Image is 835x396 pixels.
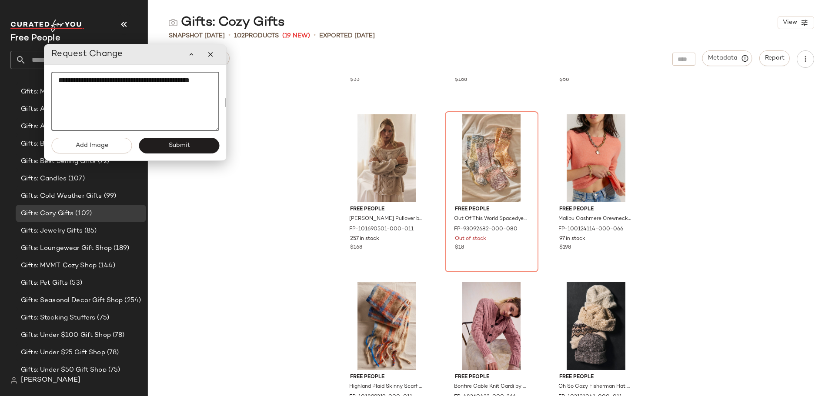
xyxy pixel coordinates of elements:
[21,191,102,201] span: Gifts: Cold Weather Gifts
[454,215,528,223] span: Out Of This World Spacedye Socks by Free People in [GEOGRAPHIC_DATA]
[21,313,95,323] span: Gifts: Stocking Stuffers
[455,235,486,243] span: Out of stock
[349,215,423,223] span: [PERSON_NAME] Pullover by Free People in White, Size: L
[455,76,467,84] span: $168
[21,296,123,306] span: Gifts: Seasonal Decor Gift Shop
[96,156,110,166] span: (72)
[168,142,190,149] span: Submit
[107,365,120,375] span: (75)
[349,383,423,391] span: Highland Plaid Skinny Scarf by Free People
[559,76,569,84] span: $58
[228,30,230,41] span: •
[21,209,73,219] span: Gifts: Cozy Gifts
[83,226,97,236] span: (85)
[21,156,96,166] span: Gifts: Best Selling Gifts
[169,18,177,27] img: svg%3e
[350,235,379,243] span: 257 in stock
[552,114,640,202] img: 100124114_066_e
[455,206,528,213] span: Free People
[234,31,279,40] div: Products
[111,330,125,340] span: (78)
[759,50,790,66] button: Report
[558,226,623,233] span: FP-100124114-000-066
[782,19,797,26] span: View
[454,226,518,233] span: FP-93092682-000-080
[448,114,535,202] img: 93092682_080_0
[448,282,535,370] img: 48360432_266_a
[169,14,285,31] div: Gifts: Cozy Gifts
[350,76,360,84] span: $33
[282,31,310,40] span: (19 New)
[234,33,245,39] span: 102
[21,139,113,149] span: Gifts: Beauty Gifts Gift Shop
[123,296,141,306] span: (254)
[349,226,414,233] span: FP-101690501-000-011
[10,377,17,384] img: svg%3e
[21,226,83,236] span: Gifts: Jewelry Gifts
[95,313,109,323] span: (75)
[702,50,752,66] button: Metadata
[21,348,105,358] span: Gifts: Under $25 Gift Shop
[21,261,97,271] span: Gifts: MVMT Cozy Shop
[559,373,633,381] span: Free People
[21,330,111,340] span: Gifts: Under $100 Gift Shop
[765,55,785,62] span: Report
[21,104,106,114] span: Gifts: Accessory Gift Shop
[97,261,115,271] span: (144)
[778,16,814,29] button: View
[559,206,633,213] span: Free People
[21,122,63,132] span: Gifts: Artisan
[343,282,431,370] img: 101899219_011_b
[21,365,107,375] span: Gifts: Under $50 Gift Shop
[21,87,118,97] span: Gfits: MVMT Stocking Stuffers
[559,235,585,243] span: 97 in stock
[139,138,219,153] button: Submit
[708,54,747,62] span: Metadata
[68,278,82,288] span: (53)
[454,383,528,391] span: Bonfire Cable Knit Cardi by Free People in Pink, Size: XL
[21,375,80,386] span: [PERSON_NAME]
[314,30,316,41] span: •
[169,31,225,40] span: Snapshot [DATE]
[21,243,112,253] span: Gifts: Loungewear Gift Shop
[319,31,375,40] p: Exported [DATE]
[73,209,92,219] span: (102)
[350,206,424,213] span: Free People
[559,244,571,252] span: $198
[558,215,632,223] span: Malibu Cashmere Crewneck Sweater by Free People in [GEOGRAPHIC_DATA], Size: S
[558,383,632,391] span: Oh So Cozy Fisherman Hat by Free People in White
[10,34,60,43] span: Current Company Name
[67,174,85,184] span: (107)
[343,114,431,202] img: 101690501_011_0
[21,278,68,288] span: Gifts: Pet Gifts
[112,243,130,253] span: (189)
[21,174,67,184] span: Gifts: Candles
[10,20,84,32] img: cfy_white_logo.C9jOOHJF.svg
[102,191,117,201] span: (99)
[350,373,424,381] span: Free People
[455,244,464,252] span: $18
[105,348,119,358] span: (78)
[552,282,640,370] img: 103131041_011_f
[350,244,362,252] span: $168
[455,373,528,381] span: Free People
